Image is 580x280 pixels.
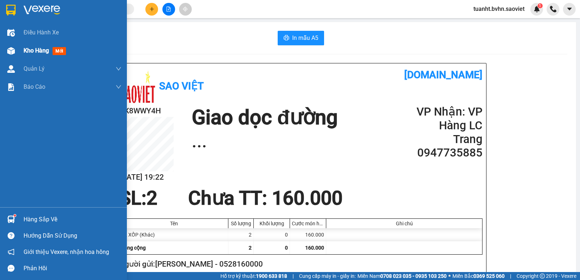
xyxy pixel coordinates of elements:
span: SL: [119,187,146,209]
span: down [116,84,121,90]
h2: VK8WWY4H [4,42,58,54]
span: 160.000 [305,245,324,251]
span: Hỗ trợ kỹ thuật: [220,272,287,280]
b: Sao Việt [159,80,204,92]
span: | [293,272,294,280]
div: 0 [254,228,290,241]
span: In mẫu A5 [292,33,318,42]
span: Miền Bắc [452,272,505,280]
h2: 0947735885 [395,146,482,160]
span: 0 [285,245,288,251]
h2: Người gửi: [PERSON_NAME] - 0528160000 [119,258,480,270]
b: [DOMAIN_NAME] [404,69,482,81]
h1: Giao dọc đường [192,105,337,130]
span: Tổng cộng [121,245,146,251]
div: Hàng sắp về [24,214,121,225]
h2: [DATE] 19:22 [119,171,174,183]
button: aim [179,3,192,16]
img: warehouse-icon [7,216,15,223]
span: | [510,272,511,280]
span: aim [183,7,188,12]
span: 2 [146,187,157,209]
sup: 1 [14,214,16,217]
img: warehouse-icon [7,47,15,55]
button: plus [145,3,158,16]
span: notification [8,248,14,255]
div: Hướng dẫn sử dụng [24,230,121,241]
h1: Giao dọc đường [38,42,134,92]
div: Cước món hàng [292,221,324,226]
span: Điều hành xe [24,28,59,37]
span: copyright [540,273,545,279]
img: warehouse-icon [7,29,15,37]
strong: 0708 023 035 - 0935 103 250 [380,273,447,279]
img: warehouse-icon [7,65,15,73]
div: Khối lượng [256,221,288,226]
span: Kho hàng [24,47,49,54]
strong: 1900 633 818 [256,273,287,279]
div: 02 XỐP (Khác) [120,228,228,241]
h2: Trang [395,133,482,146]
div: Ghi chú [328,221,480,226]
button: file-add [162,3,175,16]
span: 1 [539,3,541,8]
span: down [116,66,121,72]
span: printer [283,35,289,42]
h2: VK8WWY4H [119,105,174,117]
span: file-add [166,7,171,12]
img: phone-icon [550,6,556,12]
img: icon-new-feature [534,6,540,12]
img: logo.jpg [4,6,40,42]
span: Báo cáo [24,82,45,91]
span: plus [149,7,154,12]
h1: ... [192,130,337,153]
div: Tên [121,221,226,226]
img: logo-vxr [6,5,16,16]
span: caret-down [566,6,573,12]
button: caret-down [563,3,576,16]
span: message [8,265,14,272]
span: 2 [249,245,252,251]
strong: 0369 525 060 [473,273,505,279]
span: Quản Lý [24,64,45,73]
span: Miền Nam [357,272,447,280]
b: Sao Việt [44,17,88,29]
span: tuanht.bvhn.saoviet [468,4,530,13]
span: mới [53,47,66,55]
img: solution-icon [7,83,15,91]
b: [DOMAIN_NAME] [97,6,175,18]
div: 160.000 [290,228,326,241]
span: Cung cấp máy in - giấy in: [299,272,356,280]
div: Phản hồi [24,263,121,274]
sup: 1 [538,3,543,8]
img: logo.jpg [119,69,156,105]
h2: VP Nhận: VP Hàng LC [395,105,482,133]
span: question-circle [8,232,14,239]
span: ⚪️ [448,275,451,277]
div: 2 [228,228,254,241]
div: Chưa TT : 160.000 [184,187,347,209]
span: Giới thiệu Vexere, nhận hoa hồng [24,247,109,256]
div: Số lượng [230,221,252,226]
button: printerIn mẫu A5 [278,31,324,45]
